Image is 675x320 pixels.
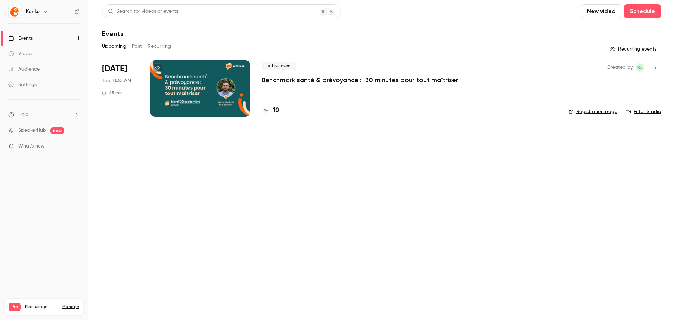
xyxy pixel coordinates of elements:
[568,108,617,115] a: Registration page
[62,304,79,310] a: Manage
[148,41,171,52] button: Recurring
[102,77,131,84] span: Tue, 11:30 AM
[102,90,123,96] div: 45 min
[8,50,33,57] div: Videos
[132,41,142,52] button: Past
[108,8,178,15] div: Search for videos or events
[637,63,642,72] span: RL
[8,35,33,42] div: Events
[25,304,58,310] span: Plan usage
[9,6,20,17] img: Kenko
[102,63,127,74] span: [DATE]
[262,106,279,115] a: 10
[102,30,123,38] h1: Events
[636,63,644,72] span: Rania Lakrouf
[50,127,64,134] span: new
[607,63,633,72] span: Created by
[102,60,139,117] div: Sep 30 Tue, 11:30 AM (Europe/Paris)
[18,127,46,134] a: SpeakerHub
[9,303,21,311] span: Pro
[262,76,458,84] a: Benchmark santé & prévoyance : 30 minutes pour tout maîtriser
[18,111,28,118] span: Help
[71,143,79,150] iframe: Noticeable Trigger
[581,4,621,18] button: New video
[102,41,126,52] button: Upcoming
[18,143,45,150] span: What's new
[624,4,661,18] button: Schedule
[26,8,40,15] h6: Kenko
[273,106,279,115] h4: 10
[8,111,79,118] li: help-dropdown-opener
[626,108,661,115] a: Enter Studio
[8,66,40,73] div: Audience
[262,62,296,70] span: Live event
[8,81,37,88] div: Settings
[606,44,661,55] button: Recurring events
